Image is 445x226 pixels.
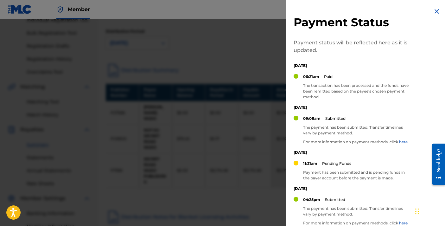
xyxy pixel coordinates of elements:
[324,74,333,80] p: Paid
[413,196,445,226] iframe: Chat Widget
[294,39,411,54] p: Payment status will be reflected here as it is updated.
[303,83,411,100] p: The transaction has been processed and the funds have been remitted based on the payee's chosen p...
[399,139,408,144] a: here
[294,186,411,191] p: [DATE]
[68,6,90,13] span: Member
[303,161,317,166] p: 11:21am
[427,137,445,191] iframe: Resource Center
[325,116,346,121] p: Submitted
[303,197,320,203] p: 04:25pm
[325,197,345,203] p: Submitted
[294,150,411,155] p: [DATE]
[303,116,321,121] p: 09:08am
[8,5,32,14] img: MLC Logo
[399,221,408,225] a: here
[303,206,411,217] p: The payment has been submitted. Transfer timelines vary by payment method.
[294,15,411,29] h2: Payment Status
[294,105,411,110] p: [DATE]
[294,63,411,68] p: [DATE]
[303,139,411,145] p: For more information on payment methods, click
[415,202,419,221] div: Drag
[303,125,411,136] p: The payment has been submitted. Transfer timelines vary by payment method.
[303,220,411,226] p: For more information on payment methods, click
[56,6,64,13] img: Top Rightsholder
[303,170,411,181] p: Payment has been submitted and is pending funds in the payer account before the payment is made.
[322,161,351,166] p: Pending Funds
[303,74,319,80] p: 06:21am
